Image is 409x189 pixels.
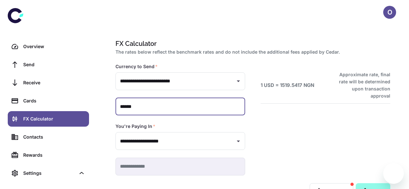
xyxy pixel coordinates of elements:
[234,77,243,86] button: Open
[23,97,85,104] div: Cards
[8,111,89,127] a: FX Calculator
[115,39,388,48] h1: FX Calculator
[115,123,155,130] label: You're Paying In
[8,165,89,181] div: Settings
[8,129,89,145] a: Contacts
[23,61,85,68] div: Send
[23,133,85,141] div: Contacts
[23,115,85,122] div: FX Calculator
[383,163,404,184] iframe: Button to launch messaging window
[23,79,85,86] div: Receive
[115,63,158,70] label: Currency to Send
[332,71,390,100] h6: Approximate rate, final rate will be determined upon transaction approval
[261,82,314,89] h6: 1 USD = 1519.5417 NGN
[23,152,85,159] div: Rewards
[383,6,396,19] button: O
[23,43,85,50] div: Overview
[23,170,75,177] div: Settings
[8,147,89,163] a: Rewards
[234,137,243,146] button: Open
[8,39,89,54] a: Overview
[8,57,89,72] a: Send
[8,75,89,90] a: Receive
[8,93,89,109] a: Cards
